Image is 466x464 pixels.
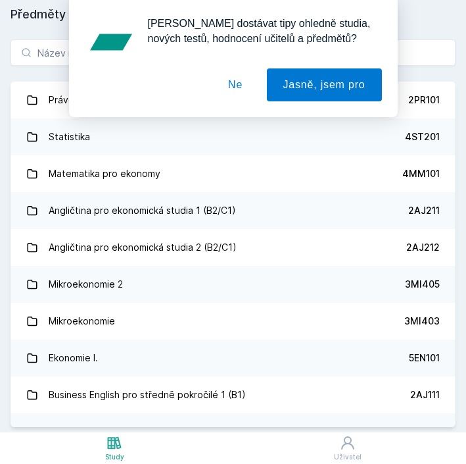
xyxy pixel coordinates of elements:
div: Angličtina pro ekonomická studia 1 (B2/C1) [49,197,236,224]
a: Ekonomie I. 5EN101 [11,340,455,376]
div: 3MI102 [407,425,440,438]
div: 4ST201 [405,130,440,143]
div: Angličtina pro ekonomická studia 2 (B2/C1) [49,234,237,261]
a: Mikroekonomie 2 3MI405 [11,266,455,303]
div: Business English pro středně pokročilé 1 (B1) [49,382,246,408]
div: [PERSON_NAME] dostávat tipy ohledně studia, nových testů, hodnocení učitelů a předmětů? [137,16,382,46]
a: Uživatel [229,432,466,464]
a: Business English pro středně pokročilé 1 (B1) 2AJ111 [11,376,455,413]
div: 4MM101 [402,167,440,180]
img: notification icon [85,16,137,68]
a: Mikroekonomie 3MI403 [11,303,455,340]
a: Angličtina pro ekonomická studia 2 (B2/C1) 2AJ212 [11,229,455,266]
button: Ne [212,68,259,101]
div: 5EN101 [409,351,440,365]
div: Uživatel [334,452,361,462]
a: Matematika pro ekonomy 4MM101 [11,155,455,192]
div: Mikroekonomie I [49,419,120,445]
a: Angličtina pro ekonomická studia 1 (B2/C1) 2AJ211 [11,192,455,229]
button: Jasně, jsem pro [267,68,382,101]
a: Statistika 4ST201 [11,118,455,155]
div: 2AJ111 [410,388,440,401]
div: Matematika pro ekonomy [49,161,160,187]
div: 2AJ211 [408,204,440,217]
div: Statistika [49,124,90,150]
div: Mikroekonomie [49,308,115,334]
div: Ekonomie I. [49,345,98,371]
a: Mikroekonomie I 3MI102 [11,413,455,450]
div: 2AJ212 [406,241,440,254]
div: 3MI405 [405,278,440,291]
div: Study [105,452,124,462]
div: 3MI403 [404,315,440,328]
div: Mikroekonomie 2 [49,271,123,297]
